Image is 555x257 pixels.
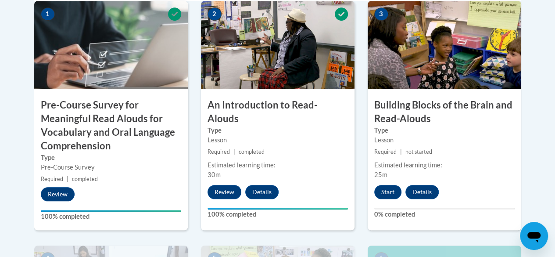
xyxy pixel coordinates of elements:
[374,135,515,145] div: Lesson
[72,176,98,182] span: completed
[520,222,548,250] iframe: Button to launch messaging window
[368,1,521,89] img: Course Image
[34,1,188,89] img: Course Image
[374,148,397,155] span: Required
[41,176,63,182] span: Required
[208,160,348,170] div: Estimated learning time:
[374,126,515,135] label: Type
[41,163,181,172] div: Pre-Course Survey
[405,185,439,199] button: Details
[41,212,181,221] label: 100% completed
[239,148,265,155] span: completed
[208,171,221,178] span: 30m
[67,176,68,182] span: |
[374,185,401,199] button: Start
[374,210,515,219] label: 0% completed
[233,148,235,155] span: |
[208,135,348,145] div: Lesson
[208,126,348,135] label: Type
[208,185,241,199] button: Review
[374,171,387,178] span: 25m
[34,98,188,152] h3: Pre-Course Survey for Meaningful Read Alouds for Vocabulary and Oral Language Comprehension
[201,1,354,89] img: Course Image
[245,185,279,199] button: Details
[201,98,354,126] h3: An Introduction to Read-Alouds
[405,148,432,155] span: not started
[208,148,230,155] span: Required
[374,7,388,21] span: 3
[208,7,222,21] span: 2
[374,160,515,170] div: Estimated learning time:
[208,210,348,219] label: 100% completed
[400,148,402,155] span: |
[41,210,181,212] div: Your progress
[41,187,75,201] button: Review
[41,7,55,21] span: 1
[368,98,521,126] h3: Building Blocks of the Brain and Read-Alouds
[41,153,181,163] label: Type
[208,208,348,210] div: Your progress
